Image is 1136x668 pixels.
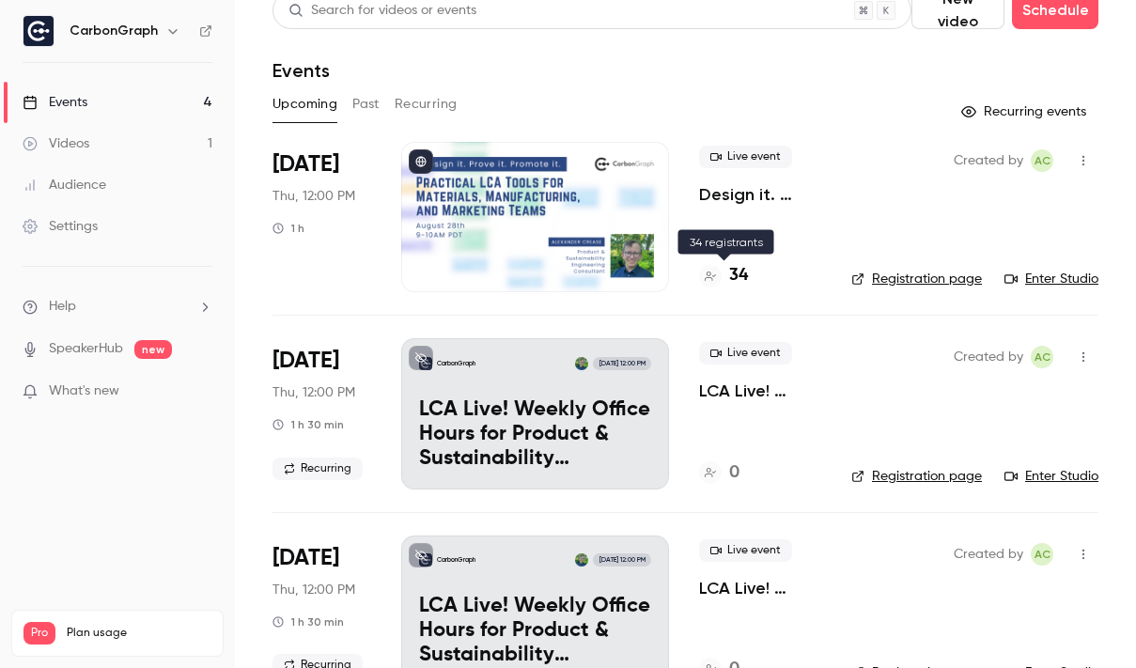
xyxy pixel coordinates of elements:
div: 1 h 30 min [272,417,344,432]
img: Alexander Crease [575,553,588,567]
iframe: Noticeable Trigger [190,383,212,400]
span: Plan usage [67,626,211,641]
div: Sep 4 Thu, 9:00 AM (America/Los Angeles) [272,338,371,489]
div: Audience [23,176,106,194]
p: CarbonGraph [437,359,475,368]
span: Live event [699,146,792,168]
span: Pro [23,622,55,645]
span: AC [1035,149,1050,172]
button: Recurring events [953,97,1098,127]
li: help-dropdown-opener [23,297,212,317]
span: AC [1035,346,1050,368]
span: Alexander Crease [1031,346,1053,368]
a: LCA Live! Weekly Office Hours for Product & Sustainability InnovatorsCarbonGraphAlexander Crease[... [401,338,669,489]
div: Search for videos or events [288,1,476,21]
span: Live event [699,342,792,365]
div: 1 h [272,221,304,236]
span: Recurring [272,458,363,480]
p: LCA Live! Weekly Office Hours for Product & Sustainability Innovators [419,595,651,667]
button: Past [352,89,380,119]
span: [DATE] [272,543,339,573]
p: CarbonGraph [437,555,475,565]
div: Videos [23,134,89,153]
span: Thu, 12:00 PM [272,187,355,206]
p: LCA Live! Weekly Office Hours for Product & Sustainability Innovators [419,398,651,471]
span: AC [1035,543,1050,566]
button: Recurring [395,89,458,119]
span: Help [49,297,76,317]
a: 0 [699,460,739,486]
span: Thu, 12:00 PM [272,383,355,402]
span: Created by [954,346,1023,368]
span: Alexander Crease [1031,543,1053,566]
a: 34 [699,263,748,288]
span: [DATE] [272,346,339,376]
span: [DATE] 12:00 PM [593,357,650,370]
a: LCA Live! Weekly Office Hours for Product & Sustainability Innovators [699,380,821,402]
h1: Events [272,59,330,82]
div: Settings [23,217,98,236]
div: Events [23,93,87,112]
a: Design it. Prove it. Promote it: Practical LCA Tools for Materials, Manufacturing, and Marketing ... [699,183,821,206]
h6: CarbonGraph [70,22,158,40]
a: Registration page [851,467,982,486]
span: Alexander Crease [1031,149,1053,172]
img: CarbonGraph [23,16,54,46]
a: Enter Studio [1004,467,1098,486]
a: SpeakerHub [49,339,123,359]
button: Upcoming [272,89,337,119]
h4: 0 [729,460,739,486]
div: 1 h 30 min [272,614,344,629]
a: Enter Studio [1004,270,1098,288]
a: Registration page [851,270,982,288]
a: LCA Live! Weekly Office Hours for Product & Sustainability Innovators [699,577,821,599]
h4: 34 [729,263,748,288]
span: Created by [954,149,1023,172]
span: [DATE] [272,149,339,179]
span: What's new [49,381,119,401]
span: Created by [954,543,1023,566]
span: new [134,340,172,359]
span: [DATE] 12:00 PM [593,553,650,567]
span: Live event [699,539,792,562]
img: Alexander Crease [575,357,588,370]
span: Thu, 12:00 PM [272,581,355,599]
div: Aug 28 Thu, 9:00 AM (America/Los Angeles) [272,142,371,292]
